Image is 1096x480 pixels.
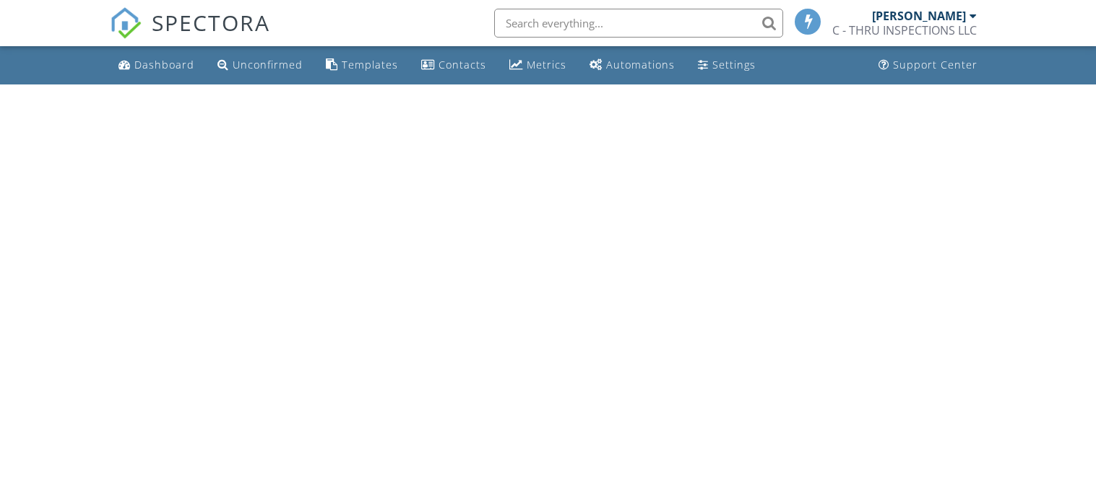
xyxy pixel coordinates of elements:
[832,23,977,38] div: C - THRU INSPECTIONS LLC
[527,58,566,71] div: Metrics
[212,52,308,79] a: Unconfirmed
[110,19,270,50] a: SPECTORA
[152,7,270,38] span: SPECTORA
[504,52,572,79] a: Metrics
[873,52,983,79] a: Support Center
[415,52,492,79] a: Contacts
[893,58,978,71] div: Support Center
[342,58,398,71] div: Templates
[712,58,756,71] div: Settings
[233,58,303,71] div: Unconfirmed
[606,58,675,71] div: Automations
[439,58,486,71] div: Contacts
[584,52,681,79] a: Automations (Basic)
[134,58,194,71] div: Dashboard
[110,7,142,39] img: The Best Home Inspection Software - Spectora
[872,9,966,23] div: [PERSON_NAME]
[320,52,404,79] a: Templates
[113,52,200,79] a: Dashboard
[494,9,783,38] input: Search everything...
[692,52,761,79] a: Settings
